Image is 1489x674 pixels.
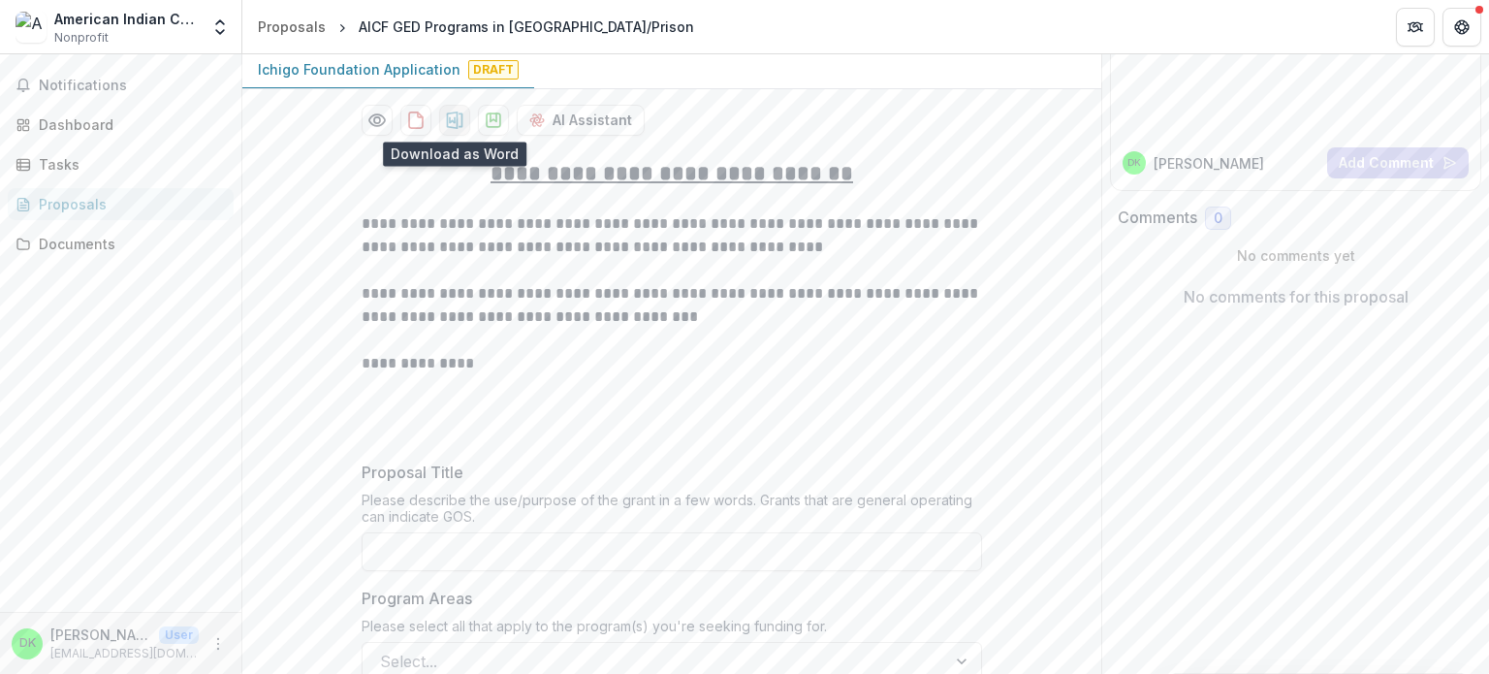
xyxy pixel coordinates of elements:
[54,29,109,47] span: Nonprofit
[8,70,234,101] button: Notifications
[1327,147,1469,178] button: Add Comment
[159,626,199,644] p: User
[362,461,463,484] p: Proposal Title
[400,105,431,136] button: download-proposal
[359,16,694,37] div: AICF GED Programs in [GEOGRAPHIC_DATA]/Prison
[39,234,218,254] div: Documents
[258,59,460,80] p: Ichigo Foundation Application
[39,114,218,135] div: Dashboard
[250,13,333,41] a: Proposals
[362,587,472,610] p: Program Areas
[1184,285,1409,308] p: No comments for this proposal
[1396,8,1435,47] button: Partners
[206,8,234,47] button: Open entity switcher
[54,9,199,29] div: American Indian College Fund
[50,645,199,662] p: [EMAIL_ADDRESS][DOMAIN_NAME]
[39,78,226,94] span: Notifications
[1442,8,1481,47] button: Get Help
[1214,210,1222,227] span: 0
[206,632,230,656] button: More
[1118,209,1197,227] h2: Comments
[8,228,234,260] a: Documents
[1118,245,1473,266] p: No comments yet
[1154,153,1264,174] p: [PERSON_NAME]
[1127,158,1141,168] div: Daniel Khouri
[439,105,470,136] button: download-proposal
[8,188,234,220] a: Proposals
[39,154,218,175] div: Tasks
[478,105,509,136] button: download-proposal
[8,109,234,141] a: Dashboard
[362,618,982,642] div: Please select all that apply to the program(s) you're seeking funding for.
[19,637,36,650] div: Daniel Khouri
[362,105,393,136] button: Preview dfc59e9a-12aa-464d-9b32-e8bfd97f74c0-0.pdf
[517,105,645,136] button: AI Assistant
[16,12,47,43] img: American Indian College Fund
[50,625,151,645] p: [PERSON_NAME]
[8,148,234,180] a: Tasks
[362,492,982,532] div: Please describe the use/purpose of the grant in a few words. Grants that are general operating ca...
[468,60,519,80] span: Draft
[39,194,218,214] div: Proposals
[258,16,326,37] div: Proposals
[250,13,702,41] nav: breadcrumb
